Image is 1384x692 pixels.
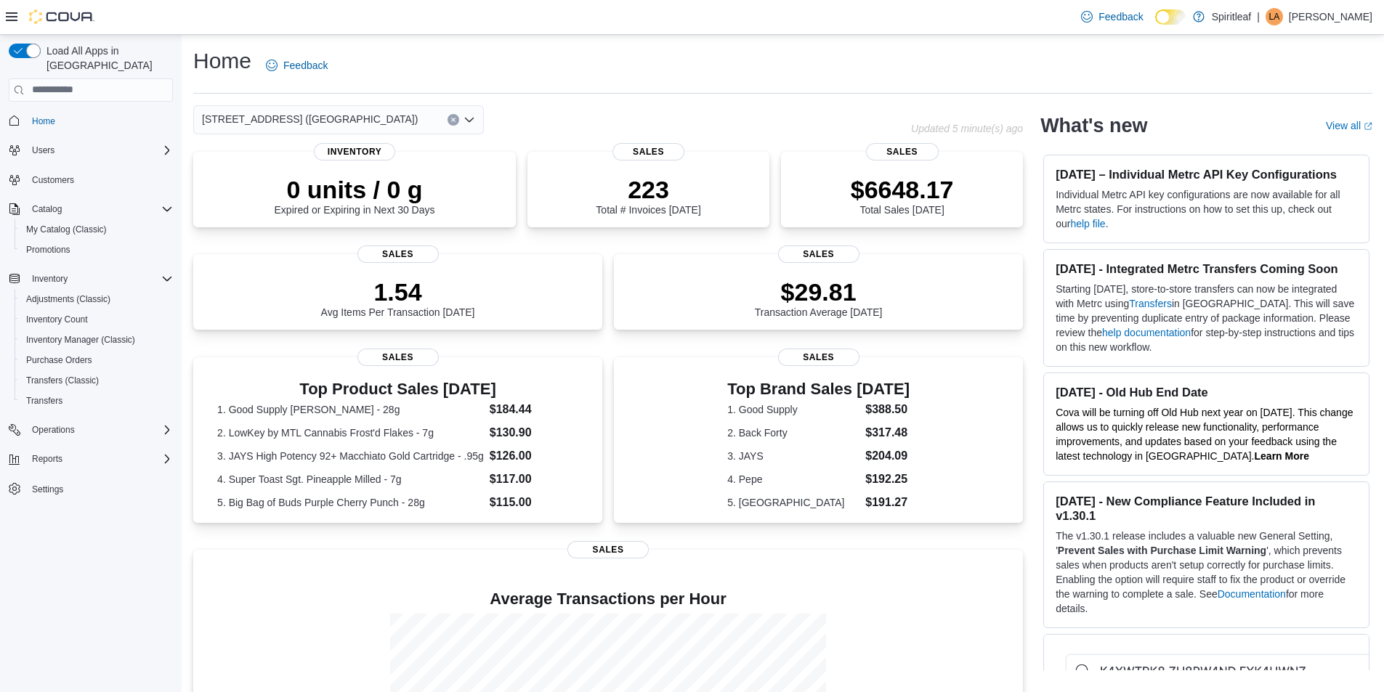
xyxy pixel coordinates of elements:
a: Inventory Count [20,311,94,328]
span: Promotions [20,241,173,259]
a: Customers [26,171,80,189]
p: $29.81 [755,277,883,306]
span: Settings [26,479,173,497]
a: Transfers [1129,298,1172,309]
span: Adjustments (Classic) [20,290,173,308]
div: Total # Invoices [DATE] [596,175,700,216]
nav: Complex example [9,105,173,537]
button: Open list of options [464,114,475,126]
div: Expired or Expiring in Next 30 Days [275,175,435,216]
div: Lucas A [1266,8,1283,25]
h2: What's new [1040,114,1147,137]
span: Operations [26,421,173,439]
dt: 1. Good Supply [727,402,859,417]
span: Inventory Count [20,311,173,328]
button: Home [3,110,179,131]
span: Reports [26,450,173,468]
button: Reports [26,450,68,468]
a: Adjustments (Classic) [20,290,116,308]
span: My Catalog (Classic) [26,224,107,235]
h3: [DATE] - New Compliance Feature Included in v1.30.1 [1056,494,1357,523]
h3: Top Product Sales [DATE] [217,380,578,398]
button: Inventory [26,270,73,288]
strong: Prevent Sales with Purchase Limit Warning [1058,545,1266,556]
span: Catalog [32,203,62,215]
span: Inventory Count [26,314,88,325]
a: Home [26,113,61,130]
span: Inventory Manager (Classic) [26,334,135,346]
a: View allExternal link [1326,120,1372,131]
dd: $184.44 [490,401,578,418]
h1: Home [193,46,251,76]
h3: [DATE] – Individual Metrc API Key Configurations [1056,167,1357,182]
dd: $126.00 [490,447,578,465]
button: Customers [3,169,179,190]
p: 0 units / 0 g [275,175,435,204]
button: Inventory [3,269,179,289]
button: Adjustments (Classic) [15,289,179,309]
svg: External link [1364,122,1372,131]
span: Feedback [1098,9,1143,24]
span: Sales [567,541,649,558]
p: Updated 5 minute(s) ago [911,123,1023,134]
span: Settings [32,484,63,495]
p: Spiritleaf [1212,8,1251,25]
button: Reports [3,449,179,469]
dt: 2. Back Forty [727,426,859,440]
span: Sales [866,143,939,160]
span: LA [1269,8,1280,25]
span: Sales [778,349,859,366]
button: My Catalog (Classic) [15,219,179,240]
p: 1.54 [321,277,475,306]
a: Purchase Orders [20,351,98,369]
span: Purchase Orders [26,354,92,366]
dt: 4. Pepe [727,472,859,487]
span: My Catalog (Classic) [20,221,173,238]
p: Starting [DATE], store-to-store transfers can now be integrated with Metrc using in [GEOGRAPHIC_D... [1056,282,1357,354]
input: Dark Mode [1155,9,1186,25]
dt: 5. Big Bag of Buds Purple Cherry Punch - 28g [217,495,484,510]
dd: $117.00 [490,471,578,488]
span: Reports [32,453,62,465]
p: Individual Metrc API key configurations are now available for all Metrc states. For instructions ... [1056,187,1357,231]
span: Sales [357,349,439,366]
span: Sales [778,245,859,263]
button: Inventory Count [15,309,179,330]
dt: 1. Good Supply [PERSON_NAME] - 28g [217,402,484,417]
h3: [DATE] - Integrated Metrc Transfers Coming Soon [1056,261,1357,276]
p: [PERSON_NAME] [1289,8,1372,25]
button: Promotions [15,240,179,260]
div: Total Sales [DATE] [851,175,954,216]
strong: Learn More [1255,450,1309,462]
a: Feedback [260,51,333,80]
span: Feedback [283,58,328,73]
img: Cova [29,9,94,24]
dt: 4. Super Toast Sgt. Pineapple Milled - 7g [217,472,484,487]
a: Settings [26,481,69,498]
span: Transfers (Classic) [26,375,99,386]
span: Home [32,115,55,127]
a: Transfers [20,392,68,410]
span: Promotions [26,244,70,256]
div: Transaction Average [DATE] [755,277,883,318]
button: Catalog [26,200,68,218]
h4: Average Transactions per Hour [205,590,1011,608]
button: Transfers [15,391,179,411]
span: Transfers [26,395,62,407]
dd: $192.25 [865,471,910,488]
button: Catalog [3,199,179,219]
a: My Catalog (Classic) [20,221,113,238]
button: Purchase Orders [15,350,179,370]
span: Sales [612,143,685,160]
div: Avg Items Per Transaction [DATE] [321,277,475,318]
dd: $191.27 [865,494,910,511]
a: help file [1070,218,1105,229]
dt: 5. [GEOGRAPHIC_DATA] [727,495,859,510]
span: Customers [26,171,173,189]
button: Clear input [448,114,459,126]
span: Inventory [32,273,68,285]
span: Purchase Orders [20,351,173,369]
a: Inventory Manager (Classic) [20,331,141,349]
span: Inventory Manager (Classic) [20,331,173,349]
